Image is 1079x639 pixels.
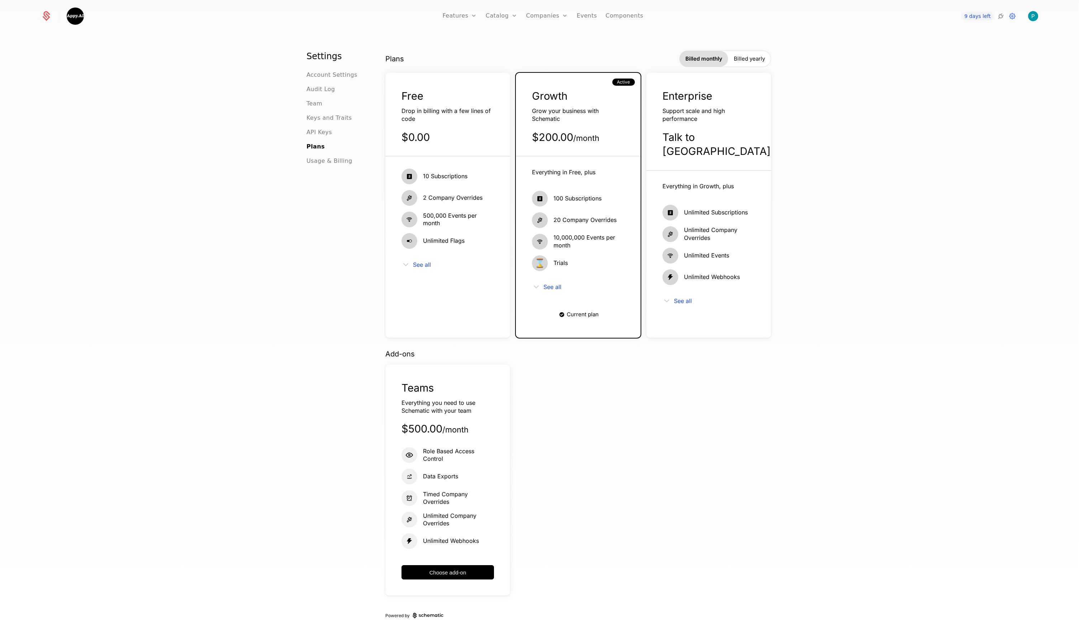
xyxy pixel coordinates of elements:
[385,613,771,619] a: Powered by
[662,183,734,190] span: Everything in Growth, plus
[553,259,568,267] span: Trials
[385,613,410,619] span: Powered by
[442,425,469,434] sub: / month
[401,565,494,579] button: Choose add-on
[553,216,617,224] span: 20 Company Overrides
[543,284,561,290] span: See all
[532,283,541,291] i: chevron-down
[532,212,548,228] i: hammer
[1028,11,1038,21] button: Open user button
[532,169,595,176] span: Everything in Free, plus
[684,252,729,260] span: Unlimited Events
[401,533,417,549] i: thunder
[413,262,431,268] span: See all
[401,422,469,435] span: $500.00
[734,55,765,62] span: Billed yearly
[306,51,367,62] h1: Settings
[423,212,494,227] span: 500,000 Events per month
[306,51,367,165] nav: Main
[401,399,475,414] span: Everything you need to use Schematic with your team
[573,133,599,143] sub: / month
[662,269,678,285] i: thunder
[306,128,332,137] a: API Keys
[662,205,678,221] i: cashapp
[401,382,434,394] span: Teams
[997,12,1005,20] a: Integrations
[662,90,712,102] span: Enterprise
[423,537,479,545] span: Unlimited Webhooks
[306,114,352,122] a: Keys and Traits
[423,448,494,463] span: Role Based Access Control
[385,54,404,64] span: Plans
[423,194,483,202] span: 2 Company Overrides
[401,190,417,206] i: hammer
[401,260,410,269] i: chevron-down
[684,273,740,281] span: Unlimited Webhooks
[553,234,624,249] span: 10,000,000 Events per month
[401,169,417,184] i: cashapp
[567,312,599,317] span: Current plan
[532,131,599,143] span: $200.00
[401,107,491,122] span: Drop in billing with a few lines of code
[1008,12,1017,20] a: Settings
[401,447,417,463] i: eye
[401,131,430,143] span: $0.00
[553,195,602,203] span: 100 Subscriptions
[662,107,725,122] span: Support scale and high performance
[423,172,467,180] span: 10 Subscriptions
[684,226,755,242] span: Unlimited Company Overrides
[558,311,565,318] i: check-rounded
[961,12,994,20] a: 9 days left
[306,71,357,79] a: Account Settings
[401,233,417,249] i: boolean-on
[674,298,692,304] span: See all
[662,131,771,157] span: Talk to [GEOGRAPHIC_DATA]
[306,142,325,151] a: Plans
[423,491,494,506] span: Timed Company Overrides
[532,90,567,102] span: Growth
[617,79,630,85] span: Active
[385,349,415,359] span: Add-ons
[67,8,84,25] img: Appy.AI
[684,209,748,217] span: Unlimited Subscriptions
[662,248,678,264] i: signal
[532,255,548,271] span: ⌛
[662,297,671,305] i: chevron-down
[401,490,417,506] i: alarm
[423,237,465,245] span: Unlimited Flags
[401,469,417,484] i: arrow-analytics
[401,512,417,527] i: hammer
[532,107,599,122] span: Grow your business with Schematic
[662,226,678,242] i: hammer
[306,85,335,94] a: Audit Log
[401,90,423,102] span: Free
[532,191,548,207] i: cashapp
[306,157,352,165] a: Usage & Billing
[685,55,722,62] span: Billed monthly
[1028,11,1038,21] img: Peter Keens
[423,473,458,481] span: Data Exports
[401,212,417,227] i: signal
[306,99,322,108] a: Team
[532,234,548,250] i: signal
[423,512,494,527] span: Unlimited Company Overrides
